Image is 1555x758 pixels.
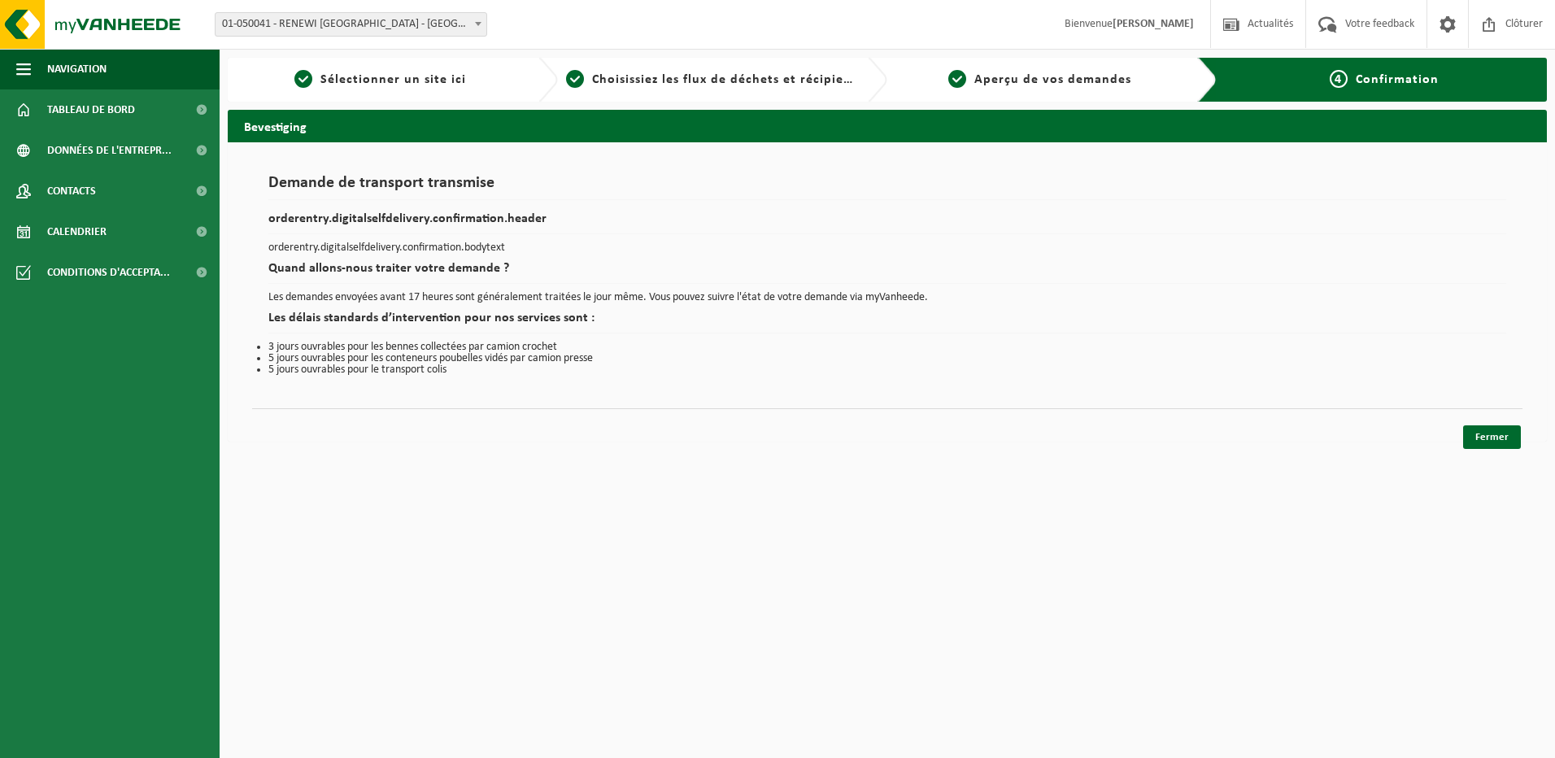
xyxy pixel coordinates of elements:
[47,252,170,293] span: Conditions d'accepta...
[895,70,1185,89] a: 3Aperçu de vos demandes
[294,70,312,88] span: 1
[216,13,486,36] span: 01-050041 - RENEWI BELGIUM - SERAING - SERAING
[215,12,487,37] span: 01-050041 - RENEWI BELGIUM - SERAING - SERAING
[236,70,525,89] a: 1Sélectionner un site ici
[592,73,863,86] span: Choisissiez les flux de déchets et récipients
[320,73,466,86] span: Sélectionner un site ici
[268,292,1506,303] p: Les demandes envoyées avant 17 heures sont généralement traitées le jour même. Vous pouvez suivre...
[268,212,1506,234] h2: orderentry.digitalselfdelivery.confirmation.header
[1463,425,1521,449] a: Fermer
[974,73,1131,86] span: Aperçu de vos demandes
[268,353,1506,364] li: 5 jours ouvrables pour les conteneurs poubelles vidés par camion presse
[228,110,1547,142] h2: Bevestiging
[47,130,172,171] span: Données de l'entrepr...
[268,242,1506,254] p: orderentry.digitalselfdelivery.confirmation.bodytext
[47,49,107,89] span: Navigation
[268,311,1506,333] h2: Les délais standards d’intervention pour nos services sont :
[47,211,107,252] span: Calendrier
[1113,18,1194,30] strong: [PERSON_NAME]
[268,342,1506,353] li: 3 jours ouvrables pour les bennes collectées par camion crochet
[268,364,1506,376] li: 5 jours ouvrables pour le transport colis
[47,89,135,130] span: Tableau de bord
[948,70,966,88] span: 3
[566,70,856,89] a: 2Choisissiez les flux de déchets et récipients
[47,171,96,211] span: Contacts
[1356,73,1439,86] span: Confirmation
[268,175,1506,200] h1: Demande de transport transmise
[566,70,584,88] span: 2
[1330,70,1348,88] span: 4
[268,262,1506,284] h2: Quand allons-nous traiter votre demande ?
